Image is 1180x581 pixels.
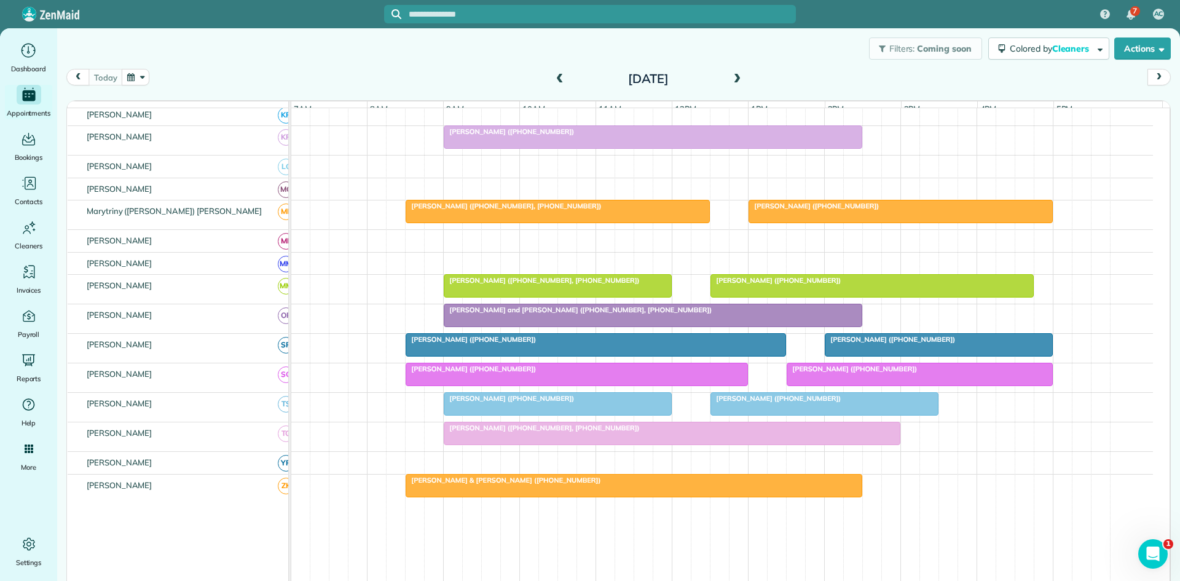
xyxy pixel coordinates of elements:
span: 7am [291,104,314,114]
span: [PERSON_NAME] ([PHONE_NUMBER]) [786,365,918,373]
span: [PERSON_NAME] [84,258,155,268]
a: Reports [5,350,52,385]
button: next [1147,69,1171,85]
span: 12pm [672,104,699,114]
span: OR [278,307,294,324]
span: Dashboard [11,63,46,75]
span: Cleaners [1052,43,1091,54]
a: Settings [5,534,52,569]
button: today [88,69,122,85]
button: Colored byCleaners [988,38,1109,60]
span: Marytriny ([PERSON_NAME]) [PERSON_NAME] [84,206,264,216]
span: [PERSON_NAME] & [PERSON_NAME] ([PHONE_NUMBER]) [405,476,601,484]
a: Help [5,395,52,429]
span: MM [278,278,294,294]
span: [PERSON_NAME] ([PHONE_NUMBER]) [710,276,841,285]
span: ML [278,233,294,250]
span: [PERSON_NAME] [84,369,155,379]
span: [PERSON_NAME] [84,398,155,408]
span: [PERSON_NAME] [84,161,155,171]
span: 8am [368,104,390,114]
span: 1pm [749,104,770,114]
a: Appointments [5,85,52,119]
span: KR [278,107,294,124]
span: 1 [1163,539,1173,549]
span: MG [278,181,294,198]
span: [PERSON_NAME] [84,428,155,438]
span: [PERSON_NAME] [84,235,155,245]
span: [PERSON_NAME] ([PHONE_NUMBER]) [405,365,537,373]
button: prev [66,69,90,85]
span: Coming soon [917,43,972,54]
span: KR [278,129,294,146]
span: Settings [16,556,42,569]
span: [PERSON_NAME] ([PHONE_NUMBER]) [824,335,956,344]
span: 7 [1133,6,1137,16]
span: ME [278,204,294,220]
span: [PERSON_NAME] and [PERSON_NAME] ([PHONE_NUMBER], [PHONE_NUMBER]) [443,306,712,314]
span: 2pm [825,104,847,114]
span: 4pm [978,104,999,114]
iframe: Intercom live chat [1138,539,1168,569]
span: [PERSON_NAME] [84,339,155,349]
span: LC [278,159,294,175]
span: [PERSON_NAME] ([PHONE_NUMBER]) [405,335,537,344]
span: AC [1154,9,1163,19]
span: SR [278,337,294,354]
span: [PERSON_NAME] [84,132,155,141]
span: Reports [17,373,41,385]
span: [PERSON_NAME] ([PHONE_NUMBER]) [748,202,879,210]
span: [PERSON_NAME] [84,310,155,320]
span: Cleaners [15,240,42,252]
span: [PERSON_NAME] ([PHONE_NUMBER]) [443,394,575,403]
span: SC [278,366,294,383]
a: Cleaners [5,218,52,252]
span: [PERSON_NAME] [84,184,155,194]
svg: Focus search [391,9,401,19]
span: Payroll [18,328,40,341]
span: [PERSON_NAME] ([PHONE_NUMBER], [PHONE_NUMBER]) [443,424,640,432]
span: [PERSON_NAME] ([PHONE_NUMBER]) [710,394,841,403]
span: Contacts [15,196,42,208]
span: TG [278,425,294,442]
span: Filters: [889,43,915,54]
a: Contacts [5,173,52,208]
span: YR [278,455,294,472]
span: [PERSON_NAME] [84,457,155,467]
span: [PERSON_NAME] ([PHONE_NUMBER], [PHONE_NUMBER]) [443,276,640,285]
div: 7 unread notifications [1118,1,1144,28]
span: 5pm [1054,104,1076,114]
a: Invoices [5,262,52,296]
span: [PERSON_NAME] ([PHONE_NUMBER], [PHONE_NUMBER]) [405,202,602,210]
span: 9am [444,104,466,114]
span: TS [278,396,294,413]
span: Bookings [15,151,43,164]
span: 11am [596,104,624,114]
span: Colored by [1010,43,1093,54]
span: Invoices [17,284,41,296]
h2: [DATE] [572,72,725,85]
span: [PERSON_NAME] [84,109,155,119]
a: Payroll [5,306,52,341]
span: Help [22,417,36,429]
button: Focus search [384,9,401,19]
span: Appointments [7,107,51,119]
span: [PERSON_NAME] ([PHONE_NUMBER]) [443,127,575,136]
span: [PERSON_NAME] [84,480,155,490]
span: 10am [520,104,548,114]
span: MM [278,256,294,272]
span: [PERSON_NAME] [84,280,155,290]
button: Actions [1114,38,1171,60]
a: Dashboard [5,41,52,75]
a: Bookings [5,129,52,164]
span: ZK [278,478,294,494]
span: 3pm [902,104,923,114]
span: More [21,461,36,473]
